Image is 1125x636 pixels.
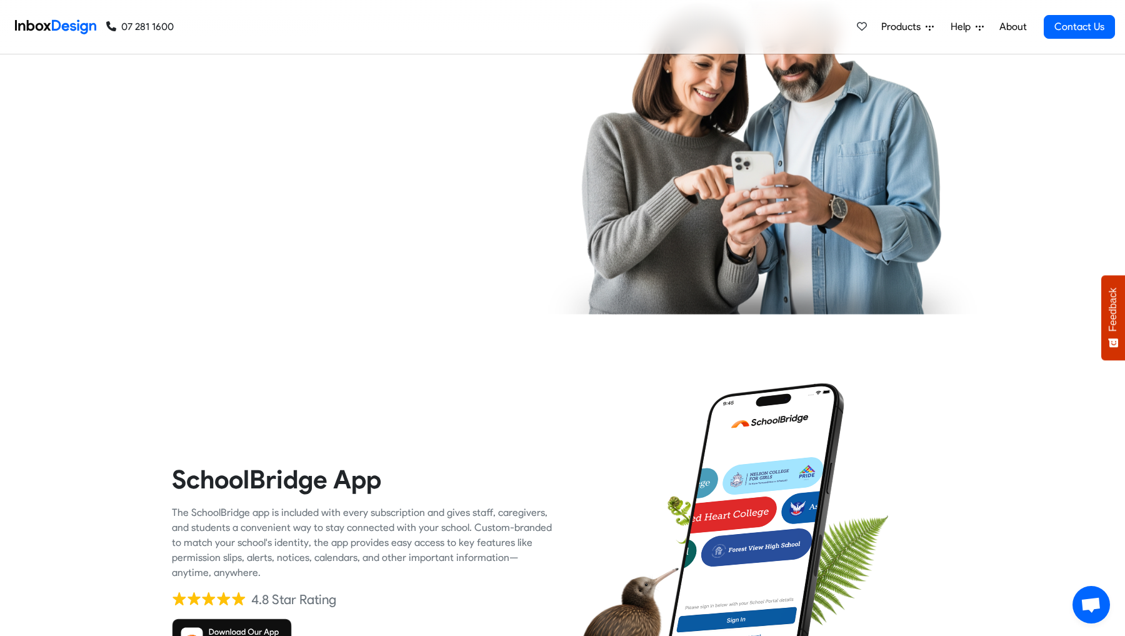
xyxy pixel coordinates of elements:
[946,14,989,39] a: Help
[172,463,553,495] heading: SchoolBridge App
[1101,275,1125,360] button: Feedback - Show survey
[881,19,926,34] span: Products
[1044,15,1115,39] a: Contact Us
[106,19,174,34] a: 07 281 1600
[1107,288,1119,331] span: Feedback
[876,14,939,39] a: Products
[251,590,336,609] div: 4.8 Star Rating
[1072,586,1110,623] a: Open chat
[996,14,1030,39] a: About
[172,505,553,580] div: The SchoolBridge app is included with every subscription and gives staff, caregivers, and student...
[951,19,976,34] span: Help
